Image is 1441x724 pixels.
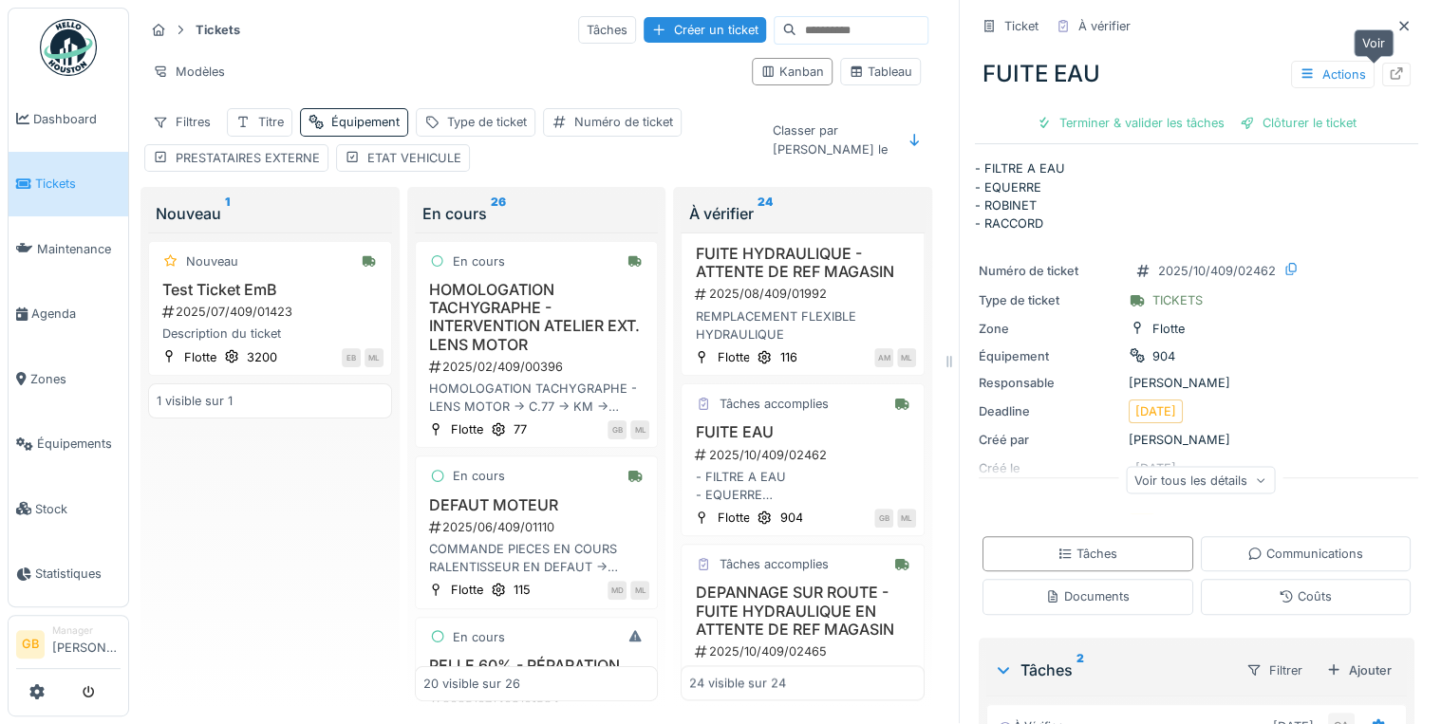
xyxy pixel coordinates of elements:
[1158,262,1276,280] div: 2025/10/409/02462
[979,402,1121,420] div: Deadline
[423,657,650,693] h3: PELLE 60% - RÉPARATION ATELIER EXT. XLG
[1354,29,1394,57] div: Voir
[427,358,650,376] div: 2025/02/409/00396
[689,584,916,639] h3: DEPANNAGE SUR ROUTE - FUITE HYDRAULIQUE EN ATTENTE DE REF MAGASIN
[9,476,128,542] a: Stock
[365,348,384,367] div: ML
[514,420,527,438] div: 77
[423,540,650,576] div: COMMANDE PIECES EN COURS RALENTISSEUR EN DEFAUT -> RIBANT
[144,58,234,85] div: Modèles
[874,509,893,528] div: GB
[979,291,1121,309] div: Type de ticket
[225,202,230,225] sup: 1
[9,152,128,217] a: Tickets
[717,348,749,366] div: Flotte
[422,202,651,225] div: En cours
[779,509,802,527] div: 904
[689,664,916,700] div: DEPANNAGE SUR ROUTE (ROUX) - FUITE HYDRAULIQUE FLEXIBLE POMPE - RAPATRIEMENT SUR SITE POUR FAIRE ...
[719,555,828,573] div: Tâches accomplies
[608,420,627,439] div: GB
[719,395,828,413] div: Tâches accomplies
[9,346,128,412] a: Zones
[37,240,121,258] span: Maintenance
[1152,320,1185,338] div: Flotte
[1045,587,1130,605] div: Documents
[1152,291,1203,309] div: TICKETS
[447,113,527,131] div: Type de ticket
[1004,17,1039,35] div: Ticket
[35,500,121,518] span: Stock
[367,149,461,167] div: ETAT VEHICULE
[994,659,1230,681] div: Tâches
[16,623,121,669] a: GB Manager[PERSON_NAME]
[693,642,916,660] div: 2025/10/409/02465
[1078,17,1131,35] div: À vérifier
[979,374,1121,392] div: Responsable
[760,63,824,81] div: Kanban
[1238,657,1311,684] div: Filtrer
[37,435,121,453] span: Équipements
[1247,545,1363,563] div: Communications
[979,262,1121,280] div: Numéro de ticket
[451,581,483,599] div: Flotte
[574,113,673,131] div: Numéro de ticket
[423,380,650,416] div: HOMOLOGATION TACHYGRAPHE - LENS MOTOR -> C.77 -> KM -> HEURES -> MECANO?
[423,281,650,354] h3: HOMOLOGATION TACHYGRAPHE - INTERVENTION ATELIER EXT. LENS MOTOR
[247,348,277,366] div: 3200
[688,202,917,225] div: À vérifier
[160,303,384,321] div: 2025/07/409/01423
[427,518,650,536] div: 2025/06/409/01110
[689,423,916,441] h3: FUITE EAU
[979,431,1414,449] div: [PERSON_NAME]
[1291,61,1375,88] div: Actions
[608,581,627,600] div: MD
[176,149,320,167] div: PRESTATAIRES EXTERNE
[644,17,766,43] div: Créer un ticket
[9,216,128,282] a: Maintenance
[1279,587,1332,605] div: Coûts
[9,542,128,607] a: Statistiques
[30,370,121,388] span: Zones
[979,347,1121,365] div: Équipement
[423,496,650,514] h3: DEFAUT MOTEUR
[35,565,121,583] span: Statistiques
[1319,658,1399,683] div: Ajouter
[52,623,121,664] li: [PERSON_NAME]
[717,509,749,527] div: Flotte
[16,630,45,659] li: GB
[342,348,361,367] div: EB
[1152,347,1175,365] div: 904
[31,305,121,323] span: Agenda
[1135,402,1176,420] div: [DATE]
[689,307,916,343] div: REMPLACEMENT FLEXIBLE HYDRAULIQUE
[144,108,219,136] div: Filtres
[689,675,786,693] div: 24 visible sur 24
[693,446,916,464] div: 2025/10/409/02462
[258,113,284,131] div: Titre
[693,285,916,303] div: 2025/08/409/01992
[874,348,893,367] div: AM
[33,110,121,128] span: Dashboard
[453,252,505,270] div: En cours
[979,320,1121,338] div: Zone
[630,420,649,439] div: ML
[423,675,520,693] div: 20 visible sur 26
[156,202,384,225] div: Nouveau
[453,467,505,485] div: En cours
[897,348,916,367] div: ML
[40,19,97,76] img: Badge_color-CXgf-gQk.svg
[9,282,128,347] a: Agenda
[52,623,121,638] div: Manager
[9,86,128,152] a: Dashboard
[1126,466,1275,493] div: Voir tous les détails
[630,581,649,600] div: ML
[157,281,384,299] h3: Test Ticket EmB
[453,628,505,646] div: En cours
[757,202,772,225] sup: 24
[1232,110,1364,136] div: Clôturer le ticket
[689,468,916,504] div: - FILTRE A EAU - EQUERRE - ROBINET - RACCORD
[849,63,912,81] div: Tableau
[1057,545,1117,563] div: Tâches
[578,16,636,44] div: Tâches
[184,348,216,366] div: Flotte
